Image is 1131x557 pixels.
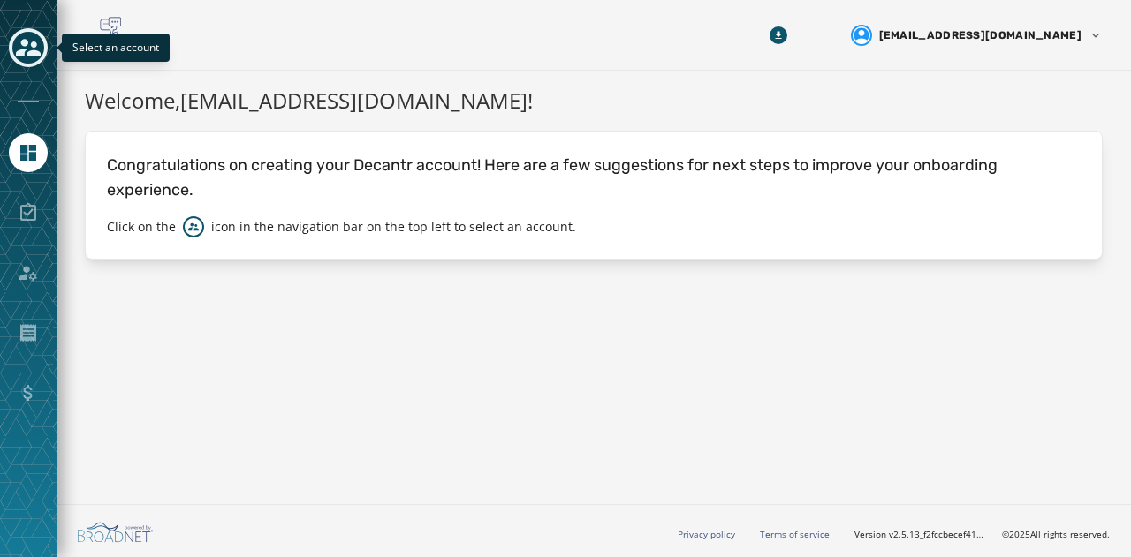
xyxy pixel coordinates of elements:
[1002,528,1110,540] span: © 2025 All rights reserved.
[9,133,48,172] a: Navigate to Home
[678,528,735,540] a: Privacy policy
[107,218,176,236] p: Click on the
[763,19,794,51] button: Download Menu
[760,528,830,540] a: Terms of service
[107,153,1081,202] p: Congratulations on creating your Decantr account! Here are a few suggestions for next steps to im...
[9,28,48,67] button: Toggle account select drawer
[85,85,1103,117] h1: Welcome, [EMAIL_ADDRESS][DOMAIN_NAME] !
[854,528,988,541] span: Version
[844,18,1110,53] button: User settings
[889,528,988,541] span: v2.5.13_f2fccbecef41a56588405520c543f5f958952a99
[879,28,1082,42] span: [EMAIL_ADDRESS][DOMAIN_NAME]
[72,40,159,55] span: Select an account
[211,218,576,236] p: icon in the navigation bar on the top left to select an account.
